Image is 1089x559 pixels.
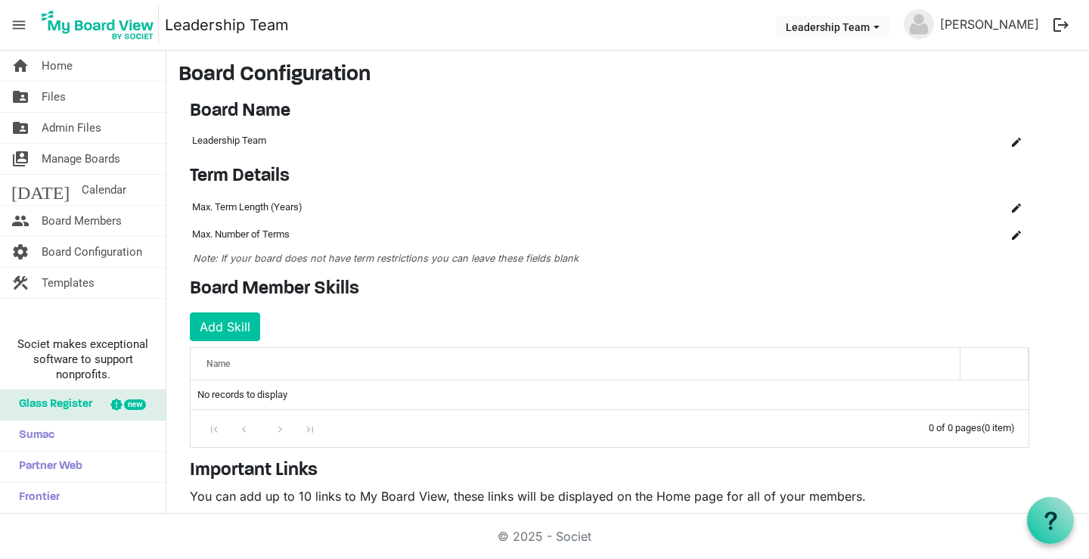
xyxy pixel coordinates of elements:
div: new [124,399,146,410]
span: Calendar [82,175,126,205]
span: [DATE] [11,175,70,205]
div: Go to next page [270,418,290,439]
span: 0 of 0 pages [929,422,982,433]
h4: Important Links [190,460,1029,482]
span: folder_shared [11,113,29,143]
span: switch_account [11,144,29,174]
div: Go to first page [204,418,225,439]
td: is Command column column header [961,221,1029,248]
span: Manage Boards [42,144,120,174]
h4: Term Details [190,166,1029,188]
span: settings [11,237,29,267]
td: is Command column column header [961,194,1029,221]
span: Glass Register [11,390,92,420]
a: Leadership Team [165,10,289,40]
img: no-profile-picture.svg [904,9,934,39]
span: Files [42,82,66,112]
a: [PERSON_NAME] [934,9,1045,39]
span: Frontier [11,483,60,513]
button: Edit [1006,197,1027,218]
span: Home [42,51,73,81]
span: (0 item) [982,422,1015,433]
td: Leadership Team column header Name [190,128,976,154]
span: Name [206,359,230,369]
button: Add Skill [190,312,260,341]
p: You can add up to 10 links to My Board View, these links will be displayed on the Home page for a... [190,487,1029,505]
span: home [11,51,29,81]
div: Go to previous page [234,418,254,439]
span: Admin Files [42,113,101,143]
td: column header Name [901,194,961,221]
td: is Command column column header [976,128,1029,154]
a: © 2025 - Societ [498,529,591,544]
a: My Board View Logo [37,6,165,44]
span: Templates [42,268,95,298]
button: Edit [1006,130,1027,151]
span: Board Members [42,206,122,236]
span: folder_shared [11,82,29,112]
span: people [11,206,29,236]
td: Max. Term Length (Years) column header Name [190,194,901,221]
span: construction [11,268,29,298]
div: Go to last page [299,418,320,439]
img: My Board View Logo [37,6,159,44]
span: menu [5,11,33,39]
button: Edit [1006,224,1027,245]
button: logout [1045,9,1077,41]
span: Note: If your board does not have term restrictions you can leave these fields blank [193,253,579,264]
h4: Board Member Skills [190,278,1029,300]
td: No records to display [191,380,1028,409]
h4: Board Name [190,101,1029,123]
span: Sumac [11,421,54,451]
span: Partner Web [11,452,82,482]
div: 0 of 0 pages (0 item) [929,410,1028,443]
span: Board Configuration [42,237,142,267]
button: Leadership Team dropdownbutton [776,16,889,37]
h3: Board Configuration [178,63,1077,89]
span: Societ makes exceptional software to support nonprofits. [7,337,159,382]
td: Max. Number of Terms column header Name [190,221,901,248]
td: column header Name [901,221,961,248]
